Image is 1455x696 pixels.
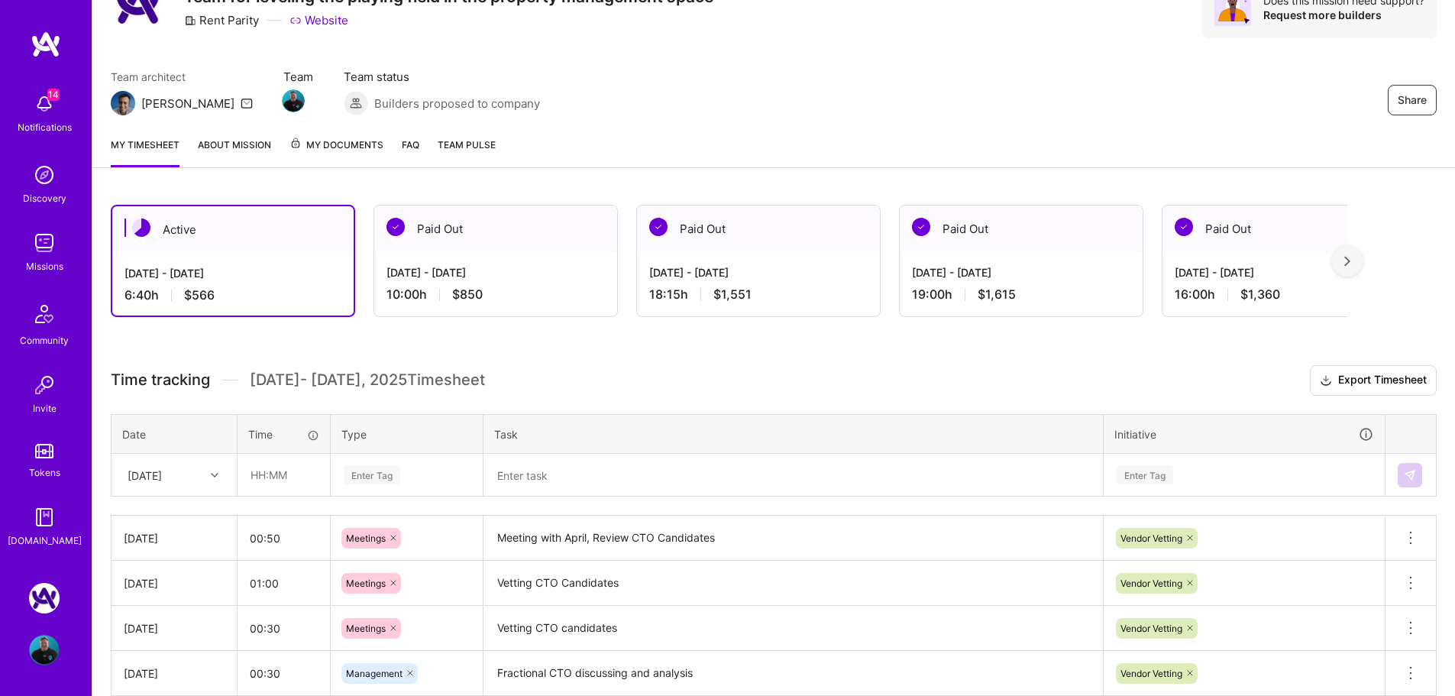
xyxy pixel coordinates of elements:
img: Paid Out [649,218,668,236]
img: guide book [29,502,60,533]
div: Paid Out [637,206,880,252]
div: [DATE] [128,467,162,483]
span: Team status [344,69,540,85]
div: Request more builders [1263,8,1424,22]
img: right [1344,256,1350,267]
div: Paid Out [1162,206,1405,252]
div: [DATE] - [DATE] [649,264,868,280]
div: Paid Out [900,206,1143,252]
span: Vendor Vetting [1120,668,1182,679]
div: 6:40 h [124,287,341,303]
div: [PERSON_NAME] [141,95,234,112]
div: Enter Tag [344,463,400,487]
div: Discovery [23,190,66,206]
th: Task [483,414,1104,454]
th: Date [112,414,238,454]
a: Team Member Avatar [283,88,303,114]
span: My Documents [289,137,383,154]
div: [DATE] - [DATE] [386,264,605,280]
img: Rent Parity: Team for leveling the playing field in the property management space [29,583,60,613]
span: Management [346,668,403,679]
img: Community [26,296,63,332]
img: User Avatar [29,635,60,665]
img: bell [29,89,60,119]
input: HH:MM [238,563,330,604]
img: Builders proposed to company [344,91,368,115]
span: Builders proposed to company [374,95,540,112]
div: [DATE] [124,665,225,681]
i: icon Chevron [211,471,218,479]
div: 18:15 h [649,286,868,303]
a: Website [289,12,348,28]
div: Community [20,332,69,348]
textarea: Vetting CTO Candidates [485,562,1101,604]
input: HH:MM [238,455,329,495]
span: Share [1398,92,1427,108]
div: Initiative [1114,426,1374,443]
a: User Avatar [25,635,63,665]
span: Meetings [346,533,386,544]
div: Enter Tag [1117,463,1173,487]
div: 10:00 h [386,286,605,303]
span: Meetings [346,623,386,634]
a: My timesheet [111,137,179,167]
div: 19:00 h [912,286,1130,303]
span: Vendor Vetting [1120,623,1182,634]
span: $566 [184,287,215,303]
textarea: Meeting with April, Review CTO Candidates [485,517,1101,559]
input: HH:MM [238,653,330,694]
div: [DATE] - [DATE] [1175,264,1393,280]
span: 14 [47,89,60,101]
textarea: Vetting CTO candidates [485,607,1101,649]
div: [DATE] [124,620,225,636]
img: Invite [29,370,60,400]
img: Paid Out [912,218,930,236]
span: Vendor Vetting [1120,578,1182,589]
div: [DOMAIN_NAME] [8,533,82,549]
span: $850 [452,286,483,303]
span: Team [283,69,313,85]
span: Vendor Vetting [1120,533,1182,544]
a: Rent Parity: Team for leveling the playing field in the property management space [25,583,63,613]
span: Time tracking [111,371,210,390]
a: FAQ [402,137,419,167]
div: Invite [33,400,57,416]
img: Submit [1404,469,1416,481]
div: [DATE] - [DATE] [124,265,341,281]
span: $1,360 [1240,286,1280,303]
span: Team Pulse [438,139,496,151]
div: [DATE] [124,575,225,591]
div: Time [248,426,319,442]
div: Notifications [18,119,72,135]
span: Team architect [111,69,253,85]
img: teamwork [29,228,60,258]
button: Export Timesheet [1310,365,1437,396]
div: Missions [26,258,63,274]
img: logo [31,31,61,58]
img: Active [132,219,150,237]
div: Tokens [29,465,60,481]
th: Type [331,414,483,454]
input: HH:MM [238,518,330,558]
div: Paid Out [374,206,617,252]
i: icon CompanyGray [184,15,196,27]
img: Team Architect [111,91,135,115]
span: $1,551 [713,286,752,303]
div: [DATE] [124,530,225,546]
img: discovery [29,160,60,190]
div: Rent Parity [184,12,259,28]
span: $1,615 [978,286,1016,303]
textarea: Fractional CTO discussing and analysis [485,652,1101,694]
a: My Documents [289,137,383,167]
img: Paid Out [386,218,405,236]
img: Team Member Avatar [282,89,305,112]
a: Team Pulse [438,137,496,167]
div: 16:00 h [1175,286,1393,303]
input: HH:MM [238,608,330,649]
div: Active [112,206,354,253]
i: icon Download [1320,373,1332,389]
a: About Mission [198,137,271,167]
span: [DATE] - [DATE] , 2025 Timesheet [250,371,485,390]
img: tokens [35,444,53,458]
img: Paid Out [1175,218,1193,236]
